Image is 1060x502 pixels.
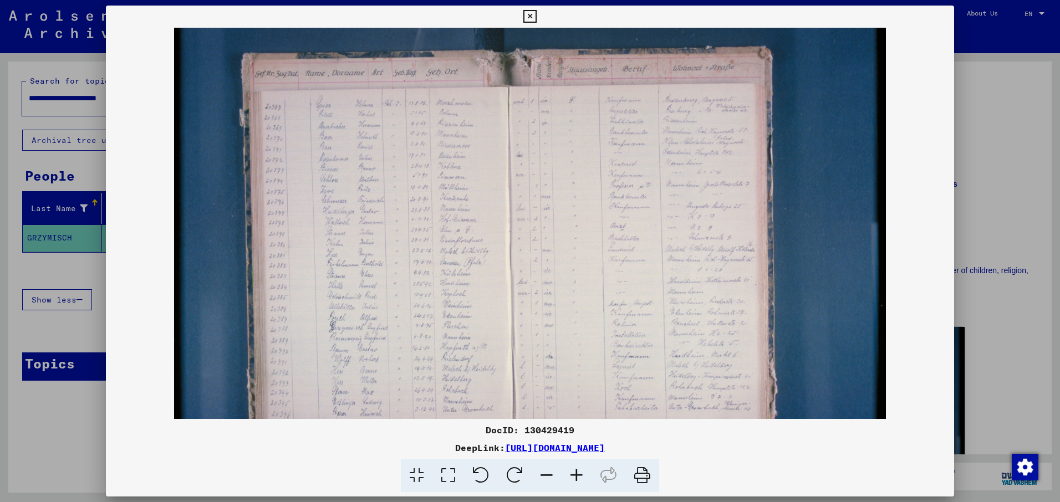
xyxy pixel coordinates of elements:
img: Change consent [1012,454,1038,480]
div: DocID: 130429419 [106,423,954,437]
img: 001.jpg [174,28,886,502]
a: [URL][DOMAIN_NAME] [505,442,605,453]
div: Change consent [1011,453,1038,480]
div: DeepLink: [106,441,954,454]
